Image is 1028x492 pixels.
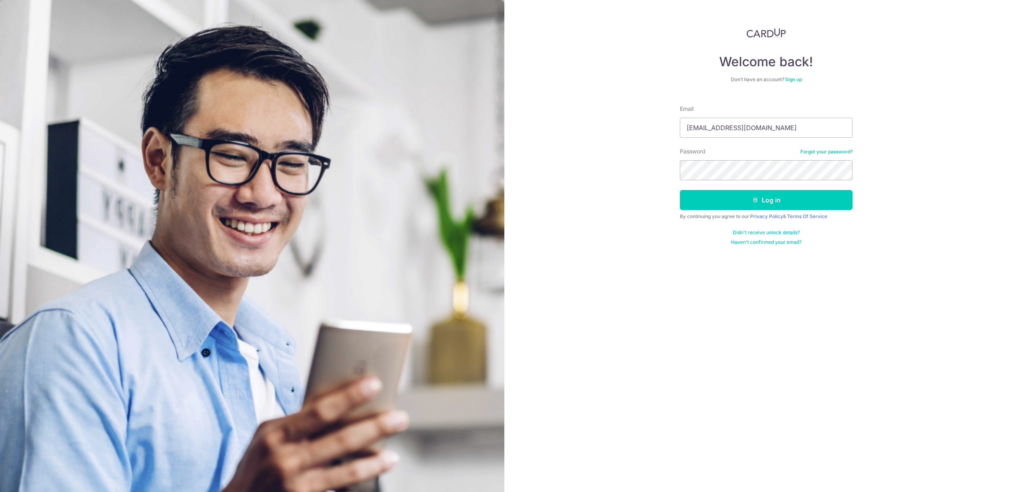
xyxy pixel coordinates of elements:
button: Log in [680,190,853,210]
a: Sign up [785,76,802,82]
a: Didn't receive unlock details? [733,229,800,236]
a: Privacy Policy [750,213,783,219]
div: By continuing you agree to our & [680,213,853,220]
a: Forgot your password? [800,149,853,155]
img: CardUp Logo [747,28,786,38]
a: Terms Of Service [787,213,827,219]
h4: Welcome back! [680,54,853,70]
label: Email [680,105,693,113]
div: Don’t have an account? [680,76,853,83]
a: Haven't confirmed your email? [731,239,802,245]
input: Enter your Email [680,118,853,138]
label: Password [680,147,706,155]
